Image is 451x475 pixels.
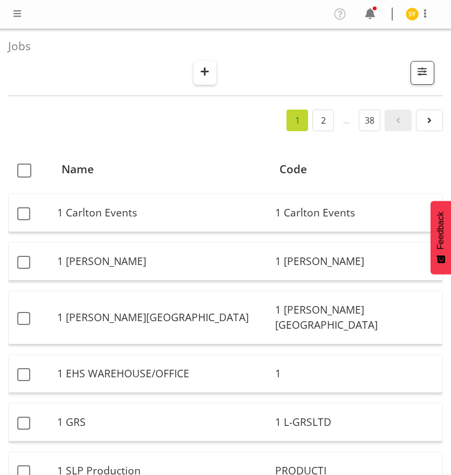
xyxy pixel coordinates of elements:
[430,201,451,274] button: Feedback - Show survey
[312,110,334,131] a: 2
[406,8,419,21] img: seon-young-belding8911.jpg
[271,404,442,442] td: 1 L-GRSLTD
[194,61,216,85] button: Create New Job
[436,212,446,249] span: Feedback
[279,161,307,178] span: Code
[271,291,442,345] td: 1 [PERSON_NAME][GEOGRAPHIC_DATA]
[53,404,271,442] td: 1 GRS
[53,355,271,393] td: 1 EHS WAREHOUSE/OFFICE
[53,243,271,281] td: 1 [PERSON_NAME]
[271,194,442,232] td: 1 Carlton Events
[411,61,434,85] button: Filter Jobs
[53,194,271,232] td: 1 Carlton Events
[8,40,434,52] h4: Jobs
[271,355,442,393] td: 1
[359,110,380,131] a: 38
[53,291,271,345] td: 1 [PERSON_NAME][GEOGRAPHIC_DATA]
[271,243,442,281] td: 1 [PERSON_NAME]
[61,161,94,178] span: Name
